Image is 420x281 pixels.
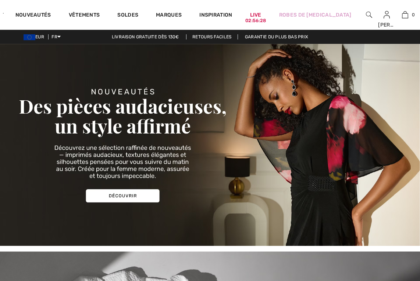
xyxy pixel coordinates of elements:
a: Live02:56:28 [250,11,261,19]
a: 0 [396,10,414,19]
img: Euro [24,34,35,40]
a: Robes de [MEDICAL_DATA] [279,11,352,19]
a: Soldes [117,12,138,20]
a: Se connecter [384,11,390,18]
iframe: Ouvre un widget dans lequel vous pouvez trouver plus d’informations [374,259,413,277]
img: recherche [366,10,372,19]
img: Mon panier [402,10,408,19]
span: 0 [412,11,415,18]
span: EUR [24,34,47,39]
a: Marques [156,12,182,20]
a: Garantie du plus bas prix [239,34,314,39]
a: Retours faciles [186,34,238,39]
div: 02:56:28 [245,17,266,24]
img: 1ère Avenue [3,6,4,21]
a: Livraison gratuite dès 130€ [106,34,185,39]
span: Inspiration [199,12,232,20]
a: Nouveautés [15,12,51,20]
a: Vêtements [69,12,100,20]
span: FR [51,34,61,39]
div: [PERSON_NAME] [378,21,395,29]
img: Mes infos [384,10,390,19]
